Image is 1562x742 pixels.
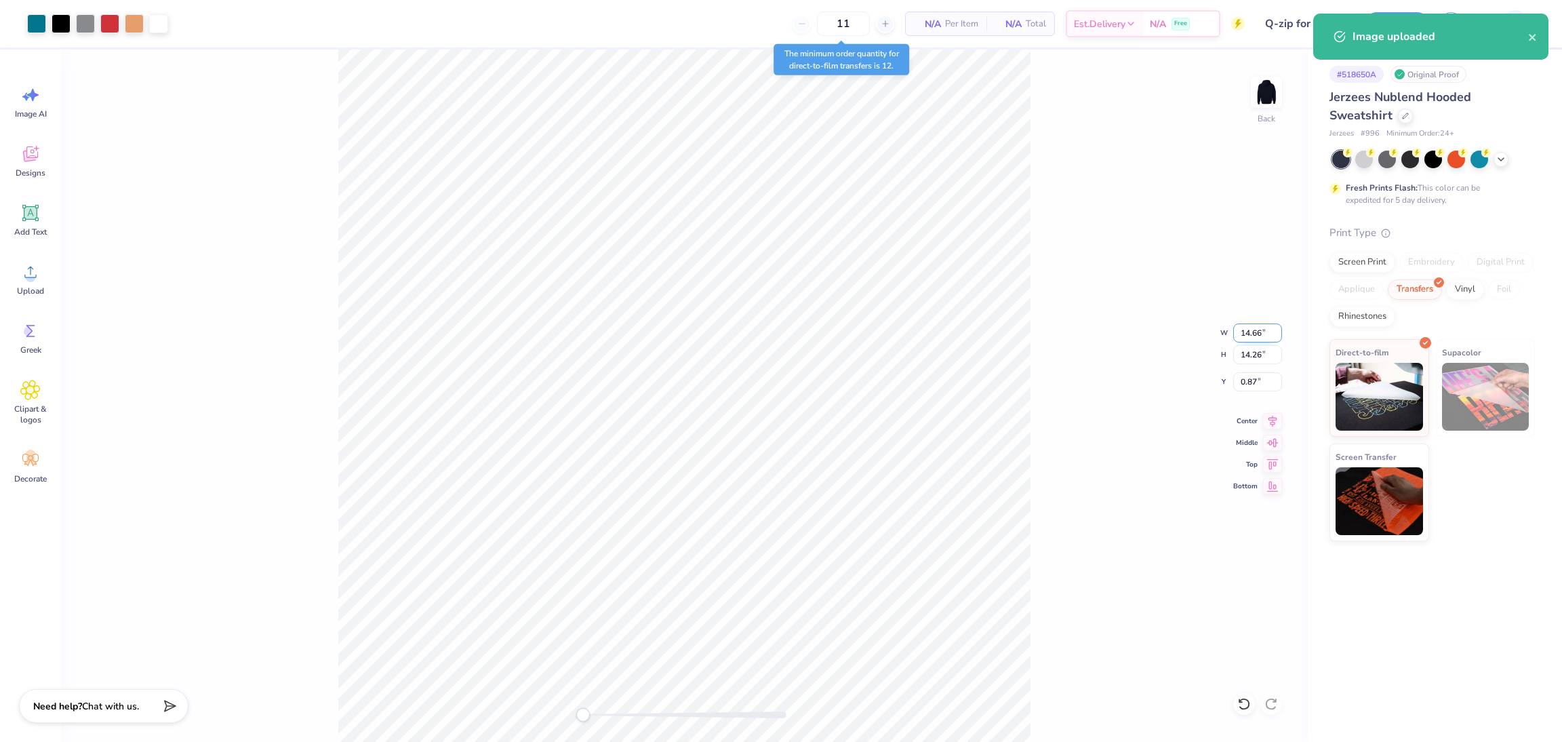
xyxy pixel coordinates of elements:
div: Applique [1329,279,1384,300]
input: Untitled Design [1255,10,1355,37]
img: John Michael Binayas [1502,10,1529,37]
img: Back [1253,79,1280,106]
span: Screen Transfer [1336,450,1397,464]
span: Middle [1233,437,1258,448]
span: Center [1233,416,1258,427]
span: Minimum Order: 24 + [1386,128,1454,140]
span: # 996 [1361,128,1380,140]
input: – – [817,12,870,36]
strong: Need help? [33,700,82,713]
span: Designs [16,168,45,178]
span: Per Item [945,17,978,31]
span: Supacolor [1442,345,1481,359]
span: Jerzees Nublend Hooded Sweatshirt [1329,89,1471,123]
img: Supacolor [1442,363,1529,431]
div: Accessibility label [576,708,590,722]
div: Back [1258,113,1275,125]
span: Bottom [1233,481,1258,492]
span: Total [1026,17,1046,31]
a: JM [1480,10,1535,37]
span: Jerzees [1329,128,1354,140]
div: Original Proof [1390,66,1466,83]
div: Print Type [1329,225,1535,241]
span: N/A [995,17,1022,31]
span: Greek [20,345,41,355]
button: close [1528,28,1538,45]
div: Vinyl [1446,279,1484,300]
strong: Fresh Prints Flash: [1346,182,1418,193]
div: Rhinestones [1329,307,1395,327]
div: Embroidery [1399,252,1464,273]
div: # 518650A [1329,66,1384,83]
span: Image AI [15,109,47,119]
span: N/A [914,17,941,31]
div: Screen Print [1329,252,1395,273]
div: Transfers [1388,279,1442,300]
span: Add Text [14,227,47,237]
span: Top [1233,459,1258,470]
span: Direct-to-film [1336,345,1389,359]
span: Decorate [14,473,47,484]
div: Image uploaded [1353,28,1528,45]
span: Est. Delivery [1074,17,1125,31]
div: Foil [1488,279,1520,300]
div: Digital Print [1468,252,1534,273]
span: Upload [17,286,44,296]
span: Free [1174,19,1187,28]
div: This color can be expedited for 5 day delivery. [1346,182,1513,206]
img: Screen Transfer [1336,467,1423,535]
img: Direct-to-film [1336,363,1423,431]
span: Clipart & logos [8,404,53,425]
div: The minimum order quantity for direct-to-film transfers is 12. [774,44,909,75]
span: Chat with us. [82,700,139,713]
span: N/A [1150,17,1166,31]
